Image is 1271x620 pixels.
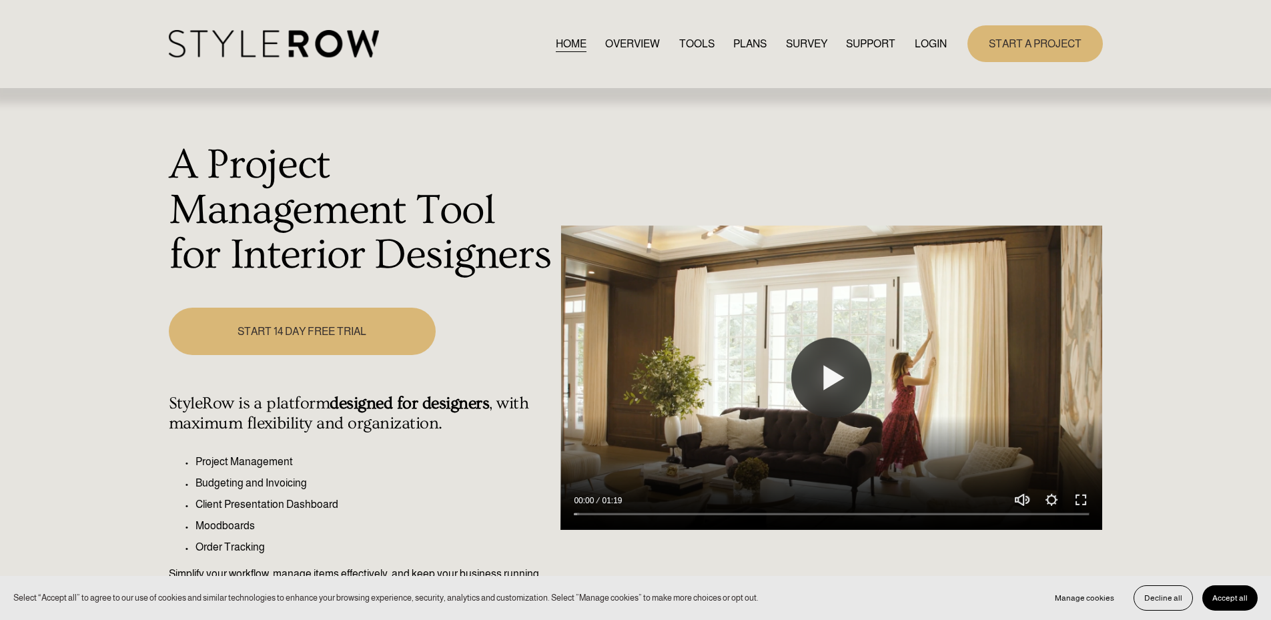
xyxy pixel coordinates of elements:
[169,394,554,434] h4: StyleRow is a platform , with maximum flexibility and organization.
[597,494,625,507] div: Duration
[13,591,759,604] p: Select “Accept all” to agree to our use of cookies and similar technologies to enhance your brows...
[1045,585,1124,611] button: Manage cookies
[846,36,895,52] span: SUPPORT
[169,566,554,598] p: Simplify your workflow, manage items effectively, and keep your business running seamlessly.
[846,35,895,53] a: folder dropdown
[967,25,1103,62] a: START A PROJECT
[195,454,554,470] p: Project Management
[574,494,597,507] div: Current time
[1212,593,1248,603] span: Accept all
[1202,585,1258,611] button: Accept all
[1134,585,1193,611] button: Decline all
[915,35,947,53] a: LOGIN
[330,394,489,413] strong: designed for designers
[195,497,554,513] p: Client Presentation Dashboard
[195,539,554,555] p: Order Tracking
[791,338,871,418] button: Play
[195,518,554,534] p: Moodboards
[733,35,767,53] a: PLANS
[786,35,827,53] a: SURVEY
[574,510,1089,519] input: Seek
[169,308,436,355] a: START 14 DAY FREE TRIAL
[195,475,554,491] p: Budgeting and Invoicing
[169,30,379,57] img: StyleRow
[556,35,586,53] a: HOME
[605,35,660,53] a: OVERVIEW
[1055,593,1114,603] span: Manage cookies
[1144,593,1182,603] span: Decline all
[679,35,715,53] a: TOOLS
[169,143,554,278] h1: A Project Management Tool for Interior Designers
